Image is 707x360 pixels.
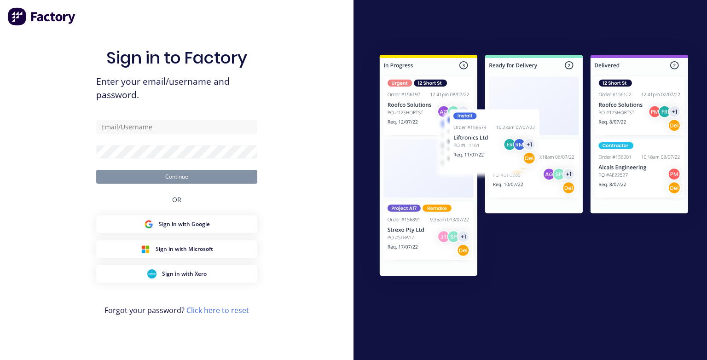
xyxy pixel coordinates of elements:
[104,305,249,316] span: Forgot your password?
[147,269,156,279] img: Xero Sign in
[156,245,213,253] span: Sign in with Microsoft
[106,48,247,68] h1: Sign in to Factory
[141,244,150,254] img: Microsoft Sign in
[172,184,181,215] div: OR
[7,7,76,26] img: Factory
[162,270,207,278] span: Sign in with Xero
[186,305,249,315] a: Click here to reset
[96,120,257,134] input: Email/Username
[361,38,707,296] img: Sign in
[96,215,257,233] button: Google Sign inSign in with Google
[96,75,257,102] span: Enter your email/username and password.
[96,265,257,283] button: Xero Sign inSign in with Xero
[159,220,210,228] span: Sign in with Google
[96,170,257,184] button: Continue
[144,220,153,229] img: Google Sign in
[96,240,257,258] button: Microsoft Sign inSign in with Microsoft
